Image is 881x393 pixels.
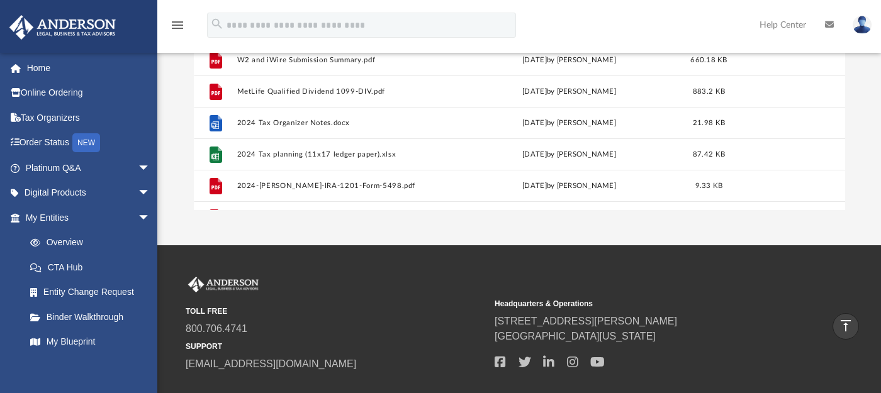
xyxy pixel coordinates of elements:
[186,341,486,352] small: SUPPORT
[186,358,356,369] a: [EMAIL_ADDRESS][DOMAIN_NAME]
[6,15,120,40] img: Anderson Advisors Platinum Portal
[210,17,224,31] i: search
[460,117,678,128] div: [DATE] by [PERSON_NAME]
[460,180,678,191] div: [DATE] by [PERSON_NAME]
[9,130,169,156] a: Order StatusNEW
[18,304,169,329] a: Binder Walkthrough
[237,150,454,158] button: 2024 Tax planning (11x17 ledger paper).xlsx
[138,205,163,231] span: arrow_drop_down
[18,329,163,355] a: My Blueprint
[692,150,724,157] span: 87.42 KB
[460,148,678,160] div: [DATE] by [PERSON_NAME]
[237,55,454,64] button: W2 and iWire Submission Summary.pdf
[460,54,678,65] div: [DATE] by [PERSON_NAME]
[460,86,678,97] div: [DATE] by [PERSON_NAME]
[237,181,454,189] button: 2024-[PERSON_NAME]-IRA-1201-Form-5498.pdf
[170,18,185,33] i: menu
[9,80,169,106] a: Online Ordering
[9,155,169,180] a: Platinum Q&Aarrow_drop_down
[838,318,853,333] i: vertical_align_top
[186,306,486,317] small: TOLL FREE
[186,323,247,334] a: 800.706.4741
[18,280,169,305] a: Entity Change Request
[237,118,454,126] button: 2024 Tax Organizer Notes.docx
[9,105,169,130] a: Tax Organizers
[692,119,724,126] span: 21.98 KB
[170,24,185,33] a: menu
[853,16,872,34] img: User Pic
[690,56,727,63] span: 660.18 KB
[72,133,100,152] div: NEW
[495,298,795,309] small: Headquarters & Operations
[18,230,169,255] a: Overview
[9,180,169,206] a: Digital Productsarrow_drop_down
[237,87,454,95] button: MetLife Qualified Dividend 1099-DIV.pdf
[833,313,859,340] a: vertical_align_top
[495,316,677,326] a: [STREET_ADDRESS][PERSON_NAME]
[9,55,169,80] a: Home
[138,180,163,206] span: arrow_drop_down
[9,205,169,230] a: My Entitiesarrow_drop_down
[692,87,724,94] span: 883.2 KB
[18,255,169,280] a: CTA Hub
[495,331,656,341] a: [GEOGRAPHIC_DATA][US_STATE]
[695,182,722,189] span: 9.33 KB
[138,155,163,181] span: arrow_drop_down
[186,277,261,293] img: Anderson Advisors Platinum Portal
